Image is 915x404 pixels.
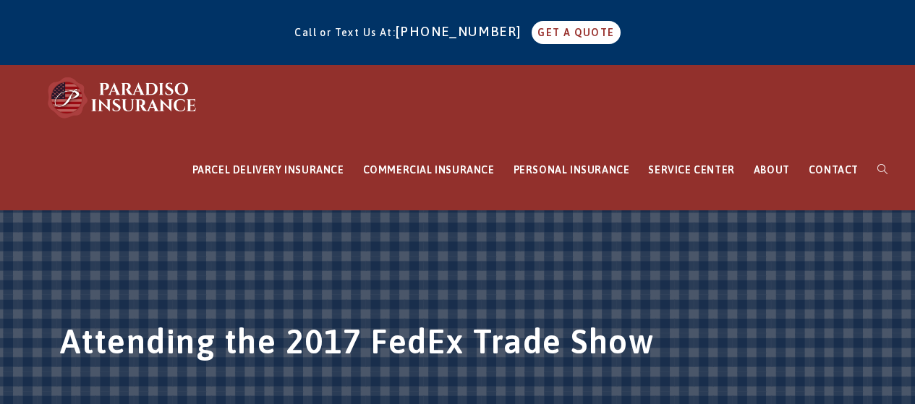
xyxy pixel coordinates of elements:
a: ABOUT [744,130,799,210]
a: COMMERCIAL INSURANCE [354,130,504,210]
span: COMMERCIAL INSURANCE [363,164,495,176]
span: SERVICE CENTER [648,164,734,176]
span: PERSONAL INSURANCE [514,164,630,176]
a: GET A QUOTE [532,21,620,44]
span: Call or Text Us At: [294,27,396,38]
a: SERVICE CENTER [639,130,744,210]
a: CONTACT [799,130,868,210]
span: CONTACT [809,164,859,176]
span: ABOUT [754,164,790,176]
h1: Attending the 2017 FedEx Trade Show [60,319,856,372]
a: [PHONE_NUMBER] [396,24,529,39]
a: PARCEL DELIVERY INSURANCE [183,130,354,210]
span: PARCEL DELIVERY INSURANCE [192,164,344,176]
a: PERSONAL INSURANCE [504,130,639,210]
img: Paradiso Insurance [43,76,203,119]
